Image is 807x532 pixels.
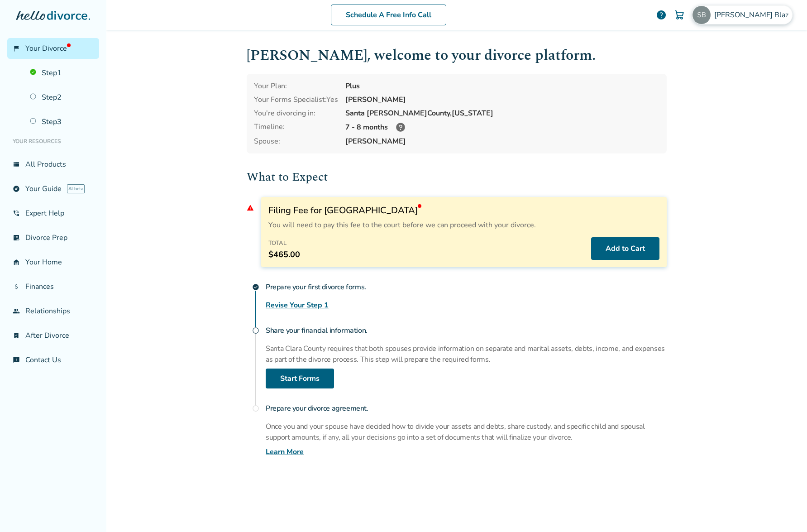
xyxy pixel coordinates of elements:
[7,252,99,273] a: garage_homeYour Home
[247,204,254,211] span: warning
[345,136,659,146] span: [PERSON_NAME]
[13,259,20,266] span: garage_home
[254,81,338,91] div: Your Plan:
[247,168,667,186] h2: What to Expect
[345,95,659,105] div: [PERSON_NAME]
[252,283,259,291] span: check_circle
[67,184,85,193] span: AI beta
[13,356,20,364] span: chat_info
[254,108,338,118] div: You're divorcing in:
[266,343,667,365] p: Santa Clara County requires that both spouses provide information on separate and marital assets,...
[24,111,99,132] a: Step3
[7,132,99,150] li: Your Resources
[268,204,659,216] h3: Filing Fee for [GEOGRAPHIC_DATA]
[268,237,300,249] h4: Total
[13,161,20,168] span: view_list
[266,278,667,296] h4: Prepare your first divorce forms.
[25,43,71,53] span: Your Divorce
[254,136,338,146] span: Spouse:
[656,10,667,20] a: help
[7,350,99,370] a: chat_infoContact Us
[13,283,20,290] span: attach_money
[7,178,99,199] a: exploreYour GuideAI beta
[13,210,20,217] span: phone_in_talk
[345,122,659,133] div: 7 - 8 months
[7,38,99,59] a: flag_2Your Divorce
[266,369,334,388] a: Start Forms
[13,307,20,315] span: group
[674,10,685,20] img: Cart
[13,332,20,339] span: bookmark_check
[7,325,99,346] a: bookmark_checkAfter Divorce
[331,5,446,25] a: Schedule A Free Info Call
[762,489,807,532] iframe: Chat Widget
[7,301,99,321] a: groupRelationships
[254,95,338,105] div: Your Forms Specialist: Yes
[252,327,259,334] span: radio_button_unchecked
[13,185,20,192] span: explore
[7,227,99,248] a: list_alt_checkDivorce Prep
[692,6,711,24] img: steve@blaz4.com
[345,81,659,91] div: Plus
[13,45,20,52] span: flag_2
[714,10,792,20] span: [PERSON_NAME] Blaz
[266,421,667,443] p: Once you and your spouse have decided how to divide your assets and debts, share custody, and spe...
[13,234,20,241] span: list_alt_check
[7,276,99,297] a: attach_moneyFinances
[268,249,300,260] span: $465.00
[252,405,259,412] span: radio_button_unchecked
[345,108,659,118] div: Santa [PERSON_NAME] County, [US_STATE]
[266,399,667,417] h4: Prepare your divorce agreement.
[7,154,99,175] a: view_listAll Products
[254,122,338,133] div: Timeline:
[266,300,329,311] a: Revise Your Step 1
[247,44,667,67] h1: [PERSON_NAME] , welcome to your divorce platform.
[7,203,99,224] a: phone_in_talkExpert Help
[266,446,304,457] a: Learn More
[591,237,659,260] button: Add to Cart
[266,321,667,340] h4: Share your financial information.
[24,87,99,108] a: Step2
[268,220,659,230] p: You will need to pay this fee to the court before we can proceed with your divorce.
[24,62,99,83] a: Step1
